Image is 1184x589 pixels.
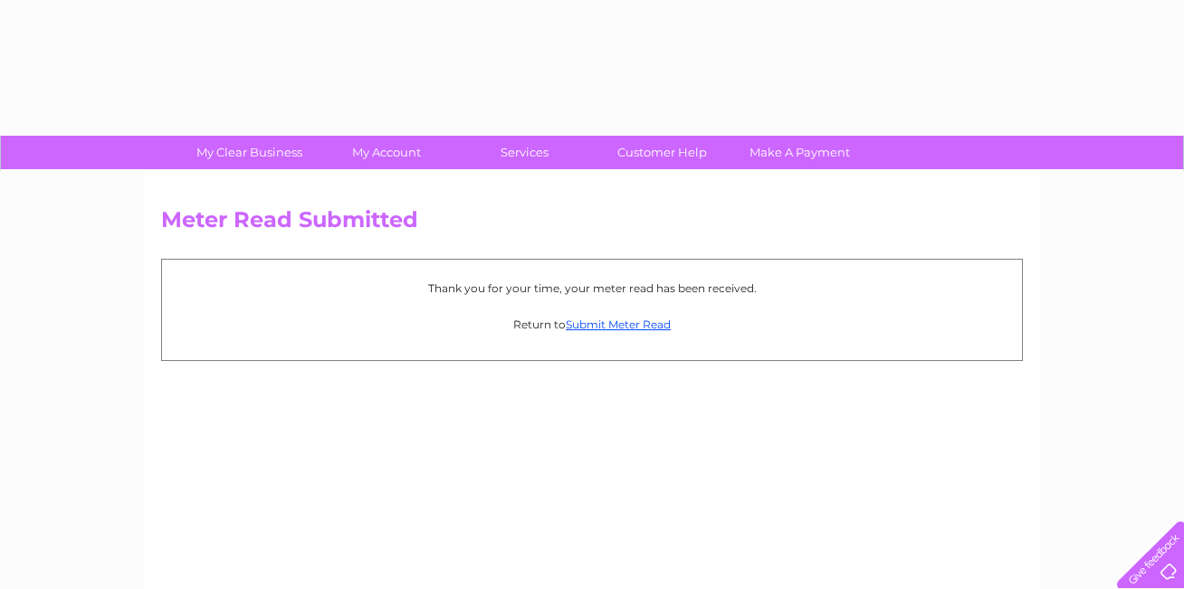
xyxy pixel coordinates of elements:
p: Thank you for your time, your meter read has been received. [171,280,1013,297]
a: Submit Meter Read [566,318,671,331]
a: Services [450,136,599,169]
a: Customer Help [587,136,737,169]
p: Return to [171,316,1013,333]
h2: Meter Read Submitted [161,207,1023,242]
a: Make A Payment [725,136,874,169]
a: My Clear Business [175,136,324,169]
a: My Account [312,136,462,169]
